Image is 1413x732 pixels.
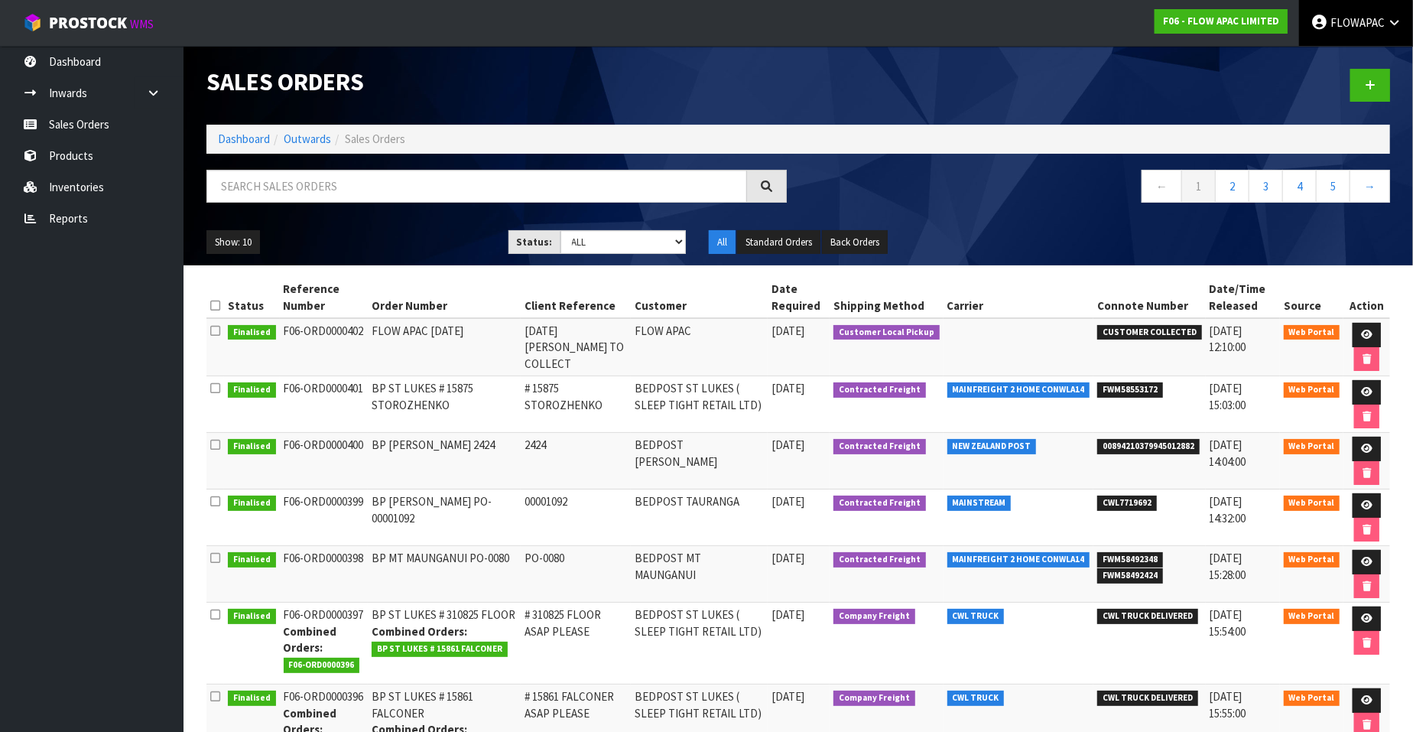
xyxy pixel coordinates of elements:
span: FWM58492424 [1097,568,1163,584]
span: Web Portal [1284,691,1340,706]
strong: Combined Orders: [372,624,467,639]
span: Finalised [228,382,276,398]
span: MAINFREIGHT 2 HOME CONWLA14 [947,552,1090,568]
td: BP ST LUKES # 15875 STOROZHENKO [368,376,520,433]
td: 2424 [521,433,631,490]
td: BEDPOST TAURANGA [631,490,768,546]
td: PO-0080 [521,546,631,603]
strong: F06 - FLOW APAC LIMITED [1163,15,1279,28]
span: FLOWAPAC [1330,15,1385,30]
th: Shipping Method [830,277,944,318]
td: BEDPOST [PERSON_NAME] [631,433,768,490]
span: [DATE] 12:10:00 [1210,324,1246,354]
span: [DATE] 15:55:00 [1210,689,1246,720]
th: Customer [631,277,768,318]
td: F06-ORD0000397 [280,603,369,685]
span: Sales Orders [345,132,405,146]
a: 5 [1316,170,1350,203]
a: 2 [1215,170,1249,203]
th: Date/Time Released [1206,277,1280,318]
span: FWM58492348 [1097,552,1163,568]
a: 3 [1249,170,1283,203]
a: Dashboard [218,132,270,146]
strong: Combined Orders: [284,624,337,655]
span: ProStock [49,13,127,33]
a: 4 [1282,170,1317,203]
span: MAINFREIGHT 2 HOME CONWLA14 [947,382,1090,398]
span: Contracted Freight [833,496,926,511]
span: Contracted Freight [833,439,926,454]
span: CWL TRUCK [947,609,1005,624]
span: CWL TRUCK DELIVERED [1097,609,1198,624]
nav: Page navigation [810,170,1390,207]
td: BP MT MAUNGANUI PO-0080 [368,546,520,603]
th: Source [1280,277,1344,318]
button: Back Orders [822,230,888,255]
a: Outwards [284,132,331,146]
span: Finalised [228,496,276,511]
td: # 15875 STOROZHENKO [521,376,631,433]
th: Action [1343,277,1390,318]
span: [DATE] 15:03:00 [1210,381,1246,412]
span: [DATE] 15:28:00 [1210,551,1246,581]
h1: Sales Orders [206,69,787,96]
td: F06-ORD0000400 [280,433,369,490]
span: [DATE] 14:32:00 [1210,494,1246,525]
td: BEDPOST ST LUKES ( SLEEP TIGHT RETAIL LTD) [631,376,768,433]
span: Company Freight [833,609,915,624]
span: [DATE] [771,324,804,338]
span: Customer Local Pickup [833,325,940,340]
a: 1 [1181,170,1216,203]
span: MAINSTREAM [947,496,1012,511]
span: CWL TRUCK DELIVERED [1097,691,1198,706]
span: Web Portal [1284,609,1340,624]
span: [DATE] [771,607,804,622]
span: BP ST LUKES # 15861 FALCONER [372,642,508,657]
td: F06-ORD0000399 [280,490,369,546]
span: Web Portal [1284,382,1340,398]
td: 00001092 [521,490,631,546]
span: FWM58553172 [1097,382,1163,398]
small: WMS [130,17,154,31]
span: Finalised [228,552,276,568]
span: [DATE] 14:04:00 [1210,438,1246,468]
span: NEW ZEALAND POST [947,439,1037,454]
span: Finalised [228,325,276,340]
th: Date Required [768,277,830,318]
span: [DATE] [771,551,804,565]
td: F06-ORD0000401 [280,376,369,433]
button: Standard Orders [737,230,820,255]
span: Contracted Freight [833,552,926,568]
span: [DATE] 15:54:00 [1210,607,1246,638]
span: Web Portal [1284,439,1340,454]
th: Carrier [944,277,1094,318]
button: Show: 10 [206,230,260,255]
td: BEDPOST ST LUKES ( SLEEP TIGHT RETAIL LTD) [631,603,768,685]
td: FLOW APAC [631,318,768,376]
th: Status [224,277,280,318]
a: ← [1142,170,1182,203]
td: # 310825 FLOOR ASAP PLEASE [521,603,631,685]
th: Order Number [368,277,520,318]
img: cube-alt.png [23,13,42,32]
span: Finalised [228,439,276,454]
td: [DATE] [PERSON_NAME] TO COLLECT [521,318,631,376]
span: CUSTOMER COLLECTED [1097,325,1202,340]
span: [DATE] [771,494,804,509]
td: BP [PERSON_NAME] 2424 [368,433,520,490]
td: BEDPOST MT MAUNGANUI [631,546,768,603]
span: Web Portal [1284,552,1340,568]
span: Contracted Freight [833,382,926,398]
td: BP [PERSON_NAME] PO-00001092 [368,490,520,546]
th: Connote Number [1093,277,1206,318]
th: Client Reference [521,277,631,318]
td: FLOW APAC [DATE] [368,318,520,376]
td: BP ST LUKES # 310825 FLOOR [368,603,520,685]
span: Web Portal [1284,325,1340,340]
span: CWL7719692 [1097,496,1157,511]
span: 00894210379945012882 [1097,439,1200,454]
td: F06-ORD0000398 [280,546,369,603]
strong: Status: [517,236,553,249]
span: [DATE] [771,689,804,704]
span: Company Freight [833,691,915,706]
